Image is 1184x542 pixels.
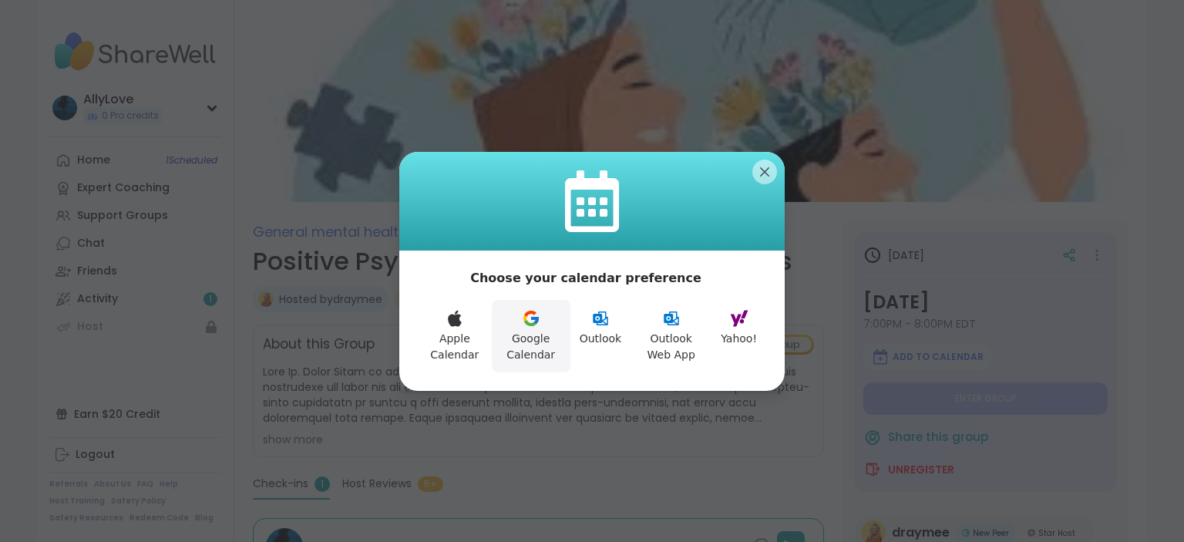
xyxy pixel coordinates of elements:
button: Apple Calendar [418,300,492,372]
button: Yahoo! [711,300,766,372]
p: Choose your calendar preference [470,269,701,288]
button: Outlook [570,300,631,372]
button: Outlook Web App [631,300,711,372]
button: Google Calendar [492,300,570,372]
